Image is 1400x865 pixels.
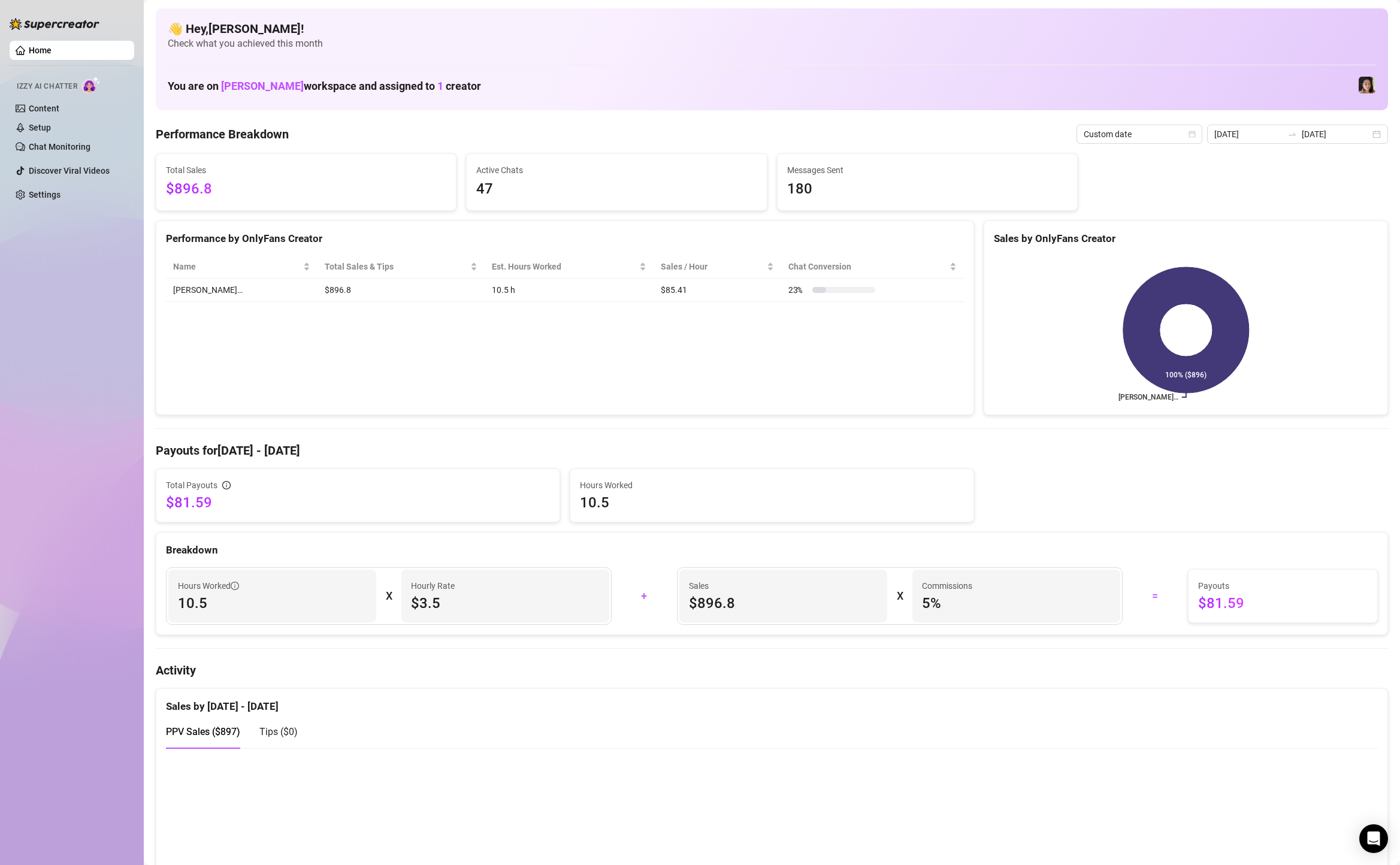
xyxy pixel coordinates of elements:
[1359,824,1388,853] div: Open Intercom Messenger
[788,260,947,273] span: Chat Conversion
[1118,393,1178,401] text: [PERSON_NAME]…
[156,662,1388,679] h4: Activity
[259,726,298,737] span: Tips ( $0 )
[922,594,1111,613] span: 5 %
[29,46,52,55] a: Home
[476,178,757,201] span: 47
[580,479,964,492] span: Hours Worked
[156,442,1388,459] h4: Payouts for [DATE] - [DATE]
[168,20,1376,37] h4: 👋 Hey, [PERSON_NAME] !
[166,689,1378,715] div: Sales by [DATE] - [DATE]
[661,260,764,273] span: Sales / Hour
[411,594,600,613] span: $3.5
[1214,128,1283,141] input: Start date
[994,231,1378,247] div: Sales by OnlyFans Creator
[788,283,808,297] span: 23 %
[221,80,304,92] span: [PERSON_NAME]
[386,586,392,606] div: X
[29,123,51,132] a: Setup
[168,37,1376,50] span: Check what you achieved this month
[781,255,964,279] th: Chat Conversion
[178,594,367,613] span: 10.5
[1287,129,1297,139] span: swap-right
[29,166,110,176] a: Discover Viral Videos
[318,255,485,279] th: Total Sales & Tips
[318,279,485,302] td: $896.8
[166,164,446,177] span: Total Sales
[166,279,318,302] td: [PERSON_NAME]…
[178,579,239,592] span: Hours Worked
[1359,77,1375,93] img: Luna
[1302,128,1370,141] input: End date
[1198,594,1368,613] span: $81.59
[654,279,781,302] td: $85.41
[166,178,446,201] span: $896.8
[1084,125,1195,143] span: Custom date
[689,594,878,613] span: $896.8
[1130,586,1181,606] div: =
[168,80,481,93] h1: You are on workspace and assigned to creator
[654,255,781,279] th: Sales / Hour
[156,126,289,143] h4: Performance Breakdown
[325,260,468,273] span: Total Sales & Tips
[897,586,903,606] div: X
[166,493,550,512] span: $81.59
[492,260,637,273] div: Est. Hours Worked
[10,18,99,30] img: logo-BBDzfeDw.svg
[29,190,61,199] a: Settings
[922,579,972,592] article: Commissions
[485,279,654,302] td: 10.5 h
[29,142,90,152] a: Chat Monitoring
[222,481,231,489] span: info-circle
[166,255,318,279] th: Name
[580,493,964,512] span: 10.5
[1189,131,1196,138] span: calendar
[787,164,1068,177] span: Messages Sent
[29,104,59,113] a: Content
[689,579,878,592] span: Sales
[1287,129,1297,139] span: to
[1198,579,1368,592] span: Payouts
[476,164,757,177] span: Active Chats
[619,586,670,606] div: +
[411,579,455,592] article: Hourly Rate
[166,542,1378,558] div: Breakdown
[82,76,101,93] img: AI Chatter
[17,81,77,92] span: Izzy AI Chatter
[437,80,443,92] span: 1
[173,260,301,273] span: Name
[166,726,240,737] span: PPV Sales ( $897 )
[166,231,964,247] div: Performance by OnlyFans Creator
[787,178,1068,201] span: 180
[231,582,239,590] span: info-circle
[166,479,217,492] span: Total Payouts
